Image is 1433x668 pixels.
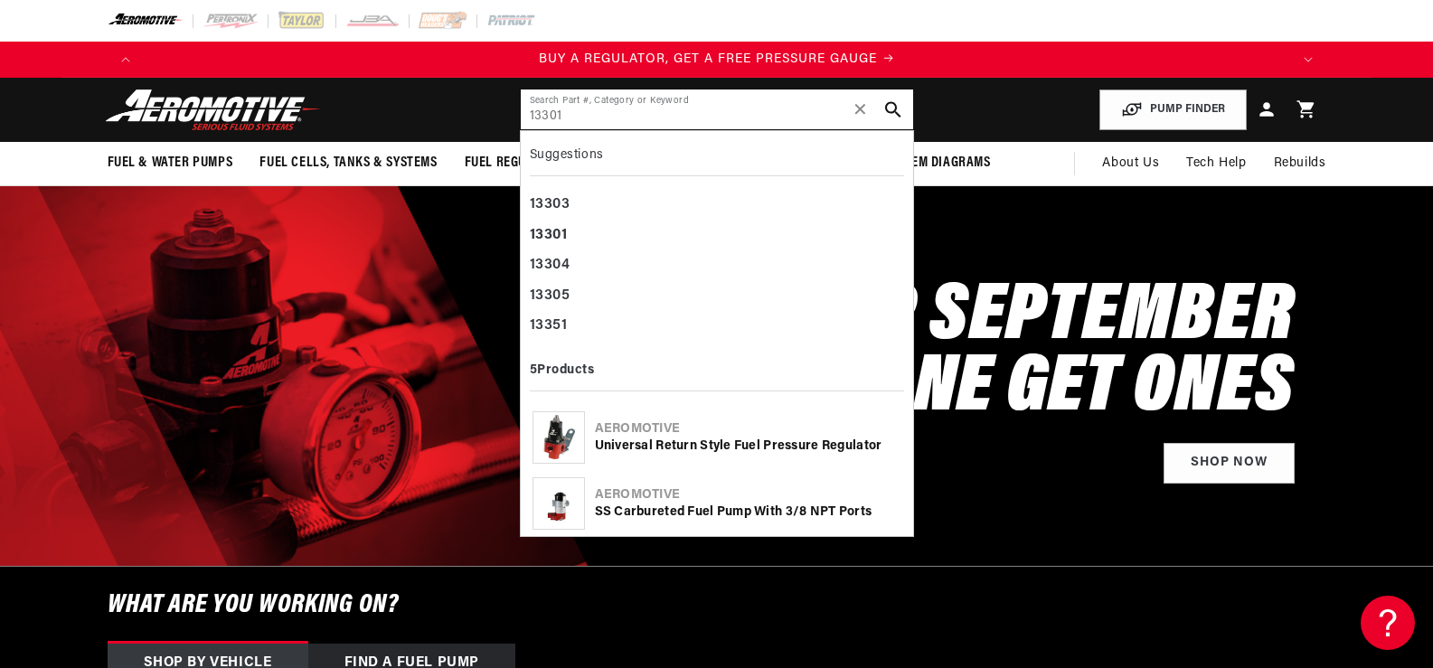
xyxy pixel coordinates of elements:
[884,154,991,173] span: System Diagrams
[871,142,1004,184] summary: System Diagrams
[539,412,578,463] img: Universal Return Style Fuel Pressure Regulator
[530,281,904,312] div: 13305
[108,42,144,78] button: Translation missing: en.sections.announcements.previous_announcement
[1102,156,1159,170] span: About Us
[542,478,576,529] img: SS Carbureted Fuel Pump with 3/8 NPT Ports
[100,89,326,131] img: Aeromotive
[521,89,913,129] input: Search by Part Number, Category or Keyword
[1164,443,1295,484] a: Shop Now
[1099,89,1247,130] button: PUMP FINDER
[1290,42,1326,78] button: Translation missing: en.sections.announcements.next_announcement
[246,142,450,184] summary: Fuel Cells, Tanks & Systems
[1274,154,1326,174] span: Rebuilds
[94,142,247,184] summary: Fuel & Water Pumps
[108,154,233,173] span: Fuel & Water Pumps
[873,89,913,129] button: search button
[530,311,904,342] div: 13351
[530,228,568,242] b: 13301
[465,154,570,173] span: Fuel Regulators
[1173,142,1259,185] summary: Tech Help
[1260,142,1340,185] summary: Rebuilds
[539,52,877,66] span: BUY A REGULATOR, GET A FREE PRESSURE GAUGE
[62,42,1372,78] slideshow-component: Translation missing: en.sections.announcements.announcement_bar
[1186,154,1246,174] span: Tech Help
[259,154,437,173] span: Fuel Cells, Tanks & Systems
[530,190,904,221] div: 13303
[144,50,1290,70] a: BUY A REGULATOR, GET A FREE PRESSURE GAUGE
[530,363,595,377] b: 5 Products
[595,420,901,438] div: Aeromotive
[62,567,1372,644] h6: What are you working on?
[737,283,1295,426] h2: SHOP SEPTEMBER BUY ONE GET ONES
[530,250,904,281] div: 13304
[595,486,901,504] div: Aeromotive
[144,50,1290,70] div: 1 of 4
[595,437,901,456] div: Universal Return Style Fuel Pressure Regulator
[595,503,901,522] div: SS Carbureted Fuel Pump with 3/8 NPT Ports
[451,142,584,184] summary: Fuel Regulators
[530,140,904,176] div: Suggestions
[1089,142,1173,185] a: About Us
[144,50,1290,70] div: Announcement
[853,95,869,124] span: ✕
